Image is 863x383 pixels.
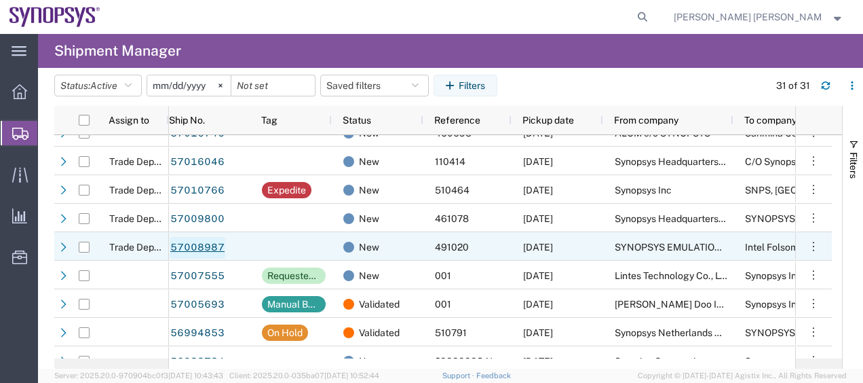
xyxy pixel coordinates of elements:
[435,242,469,253] span: 491020
[745,242,799,253] span: Intel Folsom
[54,75,142,96] button: Status:Active
[170,208,225,230] a: 57009800
[168,371,223,380] span: [DATE] 10:43:43
[523,242,553,253] span: 10/03/2025
[744,115,797,126] span: To company
[435,299,451,310] span: 001
[54,371,223,380] span: Server: 2025.20.0-970904bc0f3
[615,327,729,338] span: Synopsys Netherlands B.V.
[674,10,822,24] span: Marilia de Melo Fernandes
[848,152,859,179] span: Filters
[434,75,497,96] button: Filters
[54,34,181,68] h4: Shipment Manager
[359,290,400,318] span: Validated
[523,213,553,224] span: 10/02/2025
[673,9,844,25] button: [PERSON_NAME] [PERSON_NAME]
[615,270,731,281] span: Lintes Technology Co., Ltd.
[435,213,469,224] span: 461078
[523,299,553,310] span: 10/02/2025
[109,115,149,126] span: Assign to
[522,115,574,126] span: Pickup date
[359,318,400,347] span: Validated
[359,176,379,204] span: New
[229,371,379,380] span: Client: 2025.20.0-035ba07
[615,156,746,167] span: Synopsys Headquarters USSV
[435,156,465,167] span: 110414
[267,296,320,312] div: Manual Booking
[435,356,493,367] span: 2000000841
[435,270,451,281] span: 001
[109,242,189,253] span: Trade Department
[170,151,225,173] a: 57016046
[359,261,379,290] span: New
[523,185,553,196] span: 10/02/2025
[359,233,379,261] span: New
[615,185,672,196] span: Synopsys Inc
[435,185,469,196] span: 510464
[267,325,303,341] div: On Hold
[320,75,429,96] button: Saved filters
[170,323,225,344] a: 56994853
[109,213,189,224] span: Trade Department
[776,79,810,93] div: 31 of 31
[476,371,511,380] a: Feedback
[109,185,189,196] span: Trade Department
[9,7,100,27] img: logo
[267,182,306,198] div: Expedite
[170,266,225,287] a: 57007555
[435,327,467,338] span: 510791
[169,115,205,126] span: Ship No.
[523,327,553,338] span: 10/03/2025
[90,80,117,91] span: Active
[442,371,476,380] a: Support
[745,299,802,310] span: Synopsys Inc
[147,75,231,96] input: Not set
[614,115,678,126] span: From company
[523,156,553,167] span: 10/02/2025
[170,294,225,316] a: 57005693
[523,270,553,281] span: 10/03/2025
[615,213,746,224] span: Synopsys Headquarters USSV
[170,180,225,202] a: 57010766
[231,75,315,96] input: Not set
[359,347,379,376] span: New
[324,371,379,380] span: [DATE] 10:52:44
[109,156,189,167] span: Trade Department
[615,356,706,367] span: Sanmina Corporation
[359,147,379,176] span: New
[745,270,845,281] span: Synopsys India Pvt. Ltd.
[170,351,225,373] a: 56988734
[267,268,320,284] div: Requested add'l. details
[434,115,480,126] span: Reference
[359,204,379,233] span: New
[615,242,811,253] span: SYNOPSYS EMULATION AND VERIFICATION
[261,115,277,126] span: Tag
[615,299,789,310] span: Tong Lay Doo Industrial Co., Ltd
[745,356,786,367] span: Synopsys
[523,356,553,367] span: 10/01/2025
[638,370,847,382] span: Copyright © [DATE]-[DATE] Agistix Inc., All Rights Reserved
[170,237,225,259] a: 57008987
[343,115,371,126] span: Status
